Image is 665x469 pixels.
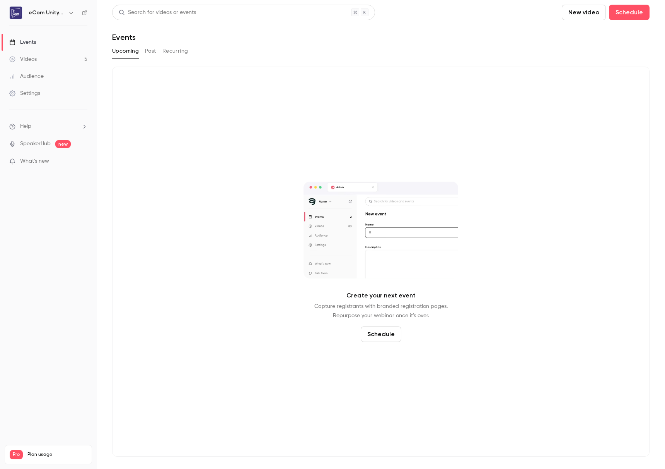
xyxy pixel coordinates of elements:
[609,5,650,20] button: Schedule
[361,326,401,342] button: Schedule
[162,45,188,57] button: Recurring
[112,45,139,57] button: Upcoming
[562,5,606,20] button: New video
[314,302,448,320] p: Capture registrants with branded registration pages. Repurpose your webinar once it's over.
[112,33,136,42] h1: Events
[55,140,71,148] span: new
[78,158,87,165] iframe: Noticeable Trigger
[9,89,40,97] div: Settings
[9,38,36,46] div: Events
[20,122,31,131] span: Help
[119,9,196,17] div: Search for videos or events
[10,450,23,459] span: Pro
[10,7,22,19] img: eCom Unity Workshops
[9,55,37,63] div: Videos
[9,72,44,80] div: Audience
[346,291,416,300] p: Create your next event
[27,452,87,458] span: Plan usage
[20,157,49,165] span: What's new
[29,9,65,17] h6: eCom Unity Workshops
[145,45,156,57] button: Past
[20,140,51,148] a: SpeakerHub
[9,122,87,131] li: help-dropdown-opener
